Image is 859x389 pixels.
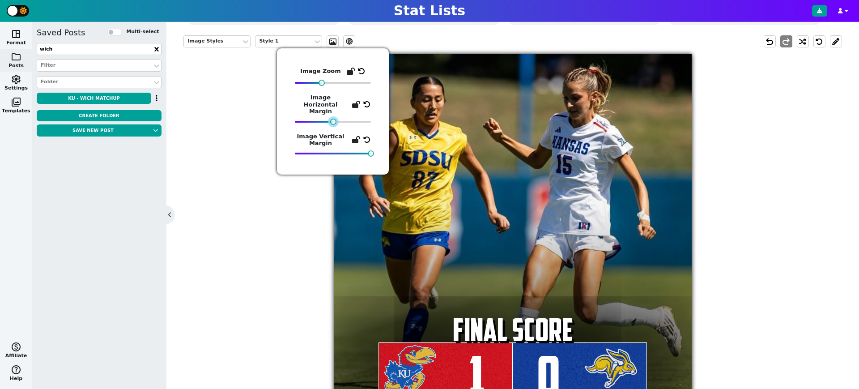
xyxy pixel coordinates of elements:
button: KU - WICH Matchup [37,93,151,104]
input: Search [37,43,162,55]
span: space_dashboard [11,29,21,39]
span: folder [11,51,21,62]
div: Image Styles [187,38,238,45]
span: settings [11,74,21,85]
button: Save new post [37,124,149,137]
span: help [11,364,21,375]
h5: Saved Posts [37,28,85,38]
div: Style 1 [259,38,309,45]
h5: Image Vertical Margin [295,133,346,147]
label: Multi-select [126,28,159,36]
h5: Image Zoom [300,68,341,75]
span: undo [764,36,775,47]
h5: Image Horizontal Margin [295,94,346,115]
span: photo_library [11,97,21,107]
h1: Stat Lists [394,3,465,19]
span: redo [781,36,791,47]
span: FINAL SCORE [448,310,578,350]
button: redo [780,35,792,47]
span: monetization_on [11,342,21,352]
button: Create Folder [37,110,162,121]
button: undo [764,35,776,47]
